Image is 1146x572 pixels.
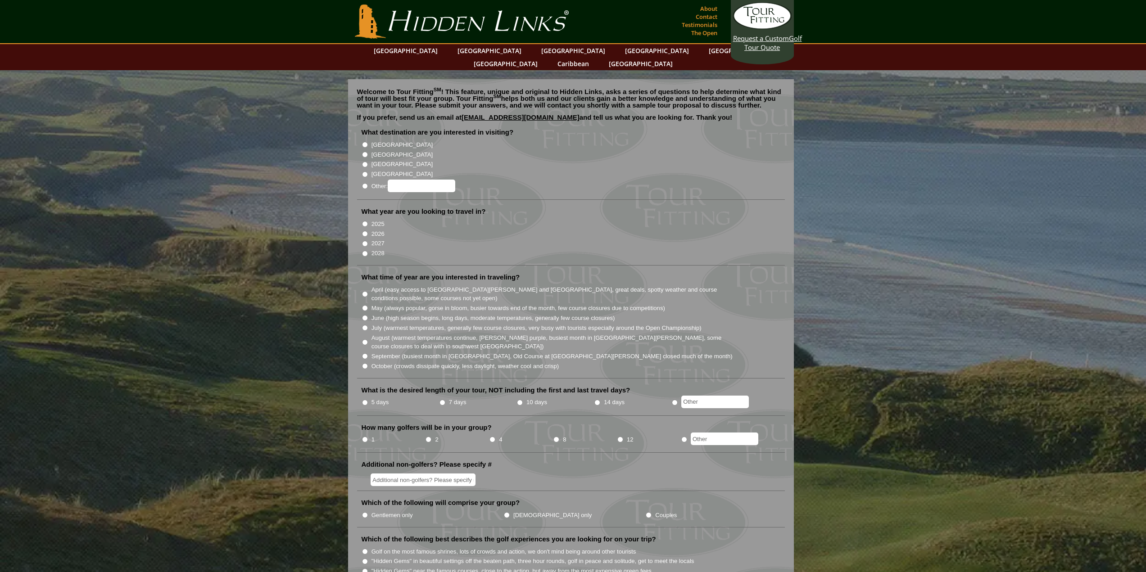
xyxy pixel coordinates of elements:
[362,386,630,395] label: What is the desired length of your tour, NOT including the first and last travel days?
[371,398,389,407] label: 5 days
[362,207,486,216] label: What year are you looking to travel in?
[627,435,634,444] label: 12
[388,180,455,192] input: Other:
[371,473,476,486] input: Additional non-golfers? Please specify #
[371,304,665,313] label: May (always popular, gorse in bloom, busier towards end of the month, few course closures due to ...
[371,285,734,303] label: April (easy access to [GEOGRAPHIC_DATA][PERSON_NAME] and [GEOGRAPHIC_DATA], great deals, spotty w...
[693,10,720,23] a: Contact
[733,2,792,52] a: Request a CustomGolf Tour Quote
[371,435,375,444] label: 1
[526,398,547,407] label: 10 days
[371,239,385,248] label: 2027
[371,333,734,351] label: August (warmest temperatures continue, [PERSON_NAME] purple, busiest month in [GEOGRAPHIC_DATA][P...
[362,460,492,469] label: Additional non-golfers? Please specify #
[371,362,559,371] label: October (crowds dissipate quickly, less daylight, weather cool and crisp)
[362,128,514,137] label: What destination are you interested in visiting?
[371,547,636,556] label: Golf on the most famous shrines, lots of crowds and action, we don't mind being around other tour...
[357,114,785,127] p: If you prefer, send us an email at and tell us what you are looking for. Thank you!
[499,435,502,444] label: 4
[362,498,520,507] label: Which of the following will comprise your group?
[604,398,625,407] label: 14 days
[371,140,433,149] label: [GEOGRAPHIC_DATA]
[453,44,526,57] a: [GEOGRAPHIC_DATA]
[371,511,413,520] label: Gentlemen only
[704,44,777,57] a: [GEOGRAPHIC_DATA]
[679,18,720,31] a: Testimonials
[733,34,789,43] span: Request a Custom
[369,44,442,57] a: [GEOGRAPHIC_DATA]
[371,230,385,239] label: 2026
[371,314,615,323] label: June (high season begins, long days, moderate temperatures, generally few course closures)
[371,170,433,179] label: [GEOGRAPHIC_DATA]
[371,249,385,258] label: 2028
[655,511,677,520] label: Couples
[563,435,566,444] label: 8
[371,160,433,169] label: [GEOGRAPHIC_DATA]
[435,435,439,444] label: 2
[494,94,501,99] sup: SM
[362,423,492,432] label: How many golfers will be in your group?
[553,57,593,70] a: Caribbean
[537,44,610,57] a: [GEOGRAPHIC_DATA]
[621,44,693,57] a: [GEOGRAPHIC_DATA]
[513,511,592,520] label: [DEMOGRAPHIC_DATA] only
[371,180,455,192] label: Other:
[449,398,467,407] label: 7 days
[362,273,520,282] label: What time of year are you interested in traveling?
[462,113,580,121] a: [EMAIL_ADDRESS][DOMAIN_NAME]
[371,557,694,566] label: "Hidden Gems" in beautiful settings off the beaten path, three hour rounds, golf in peace and sol...
[371,150,433,159] label: [GEOGRAPHIC_DATA]
[434,87,441,92] sup: SM
[371,220,385,229] label: 2025
[357,88,785,108] p: Welcome to Tour Fitting ! This feature, unique and original to Hidden Links, asks a series of que...
[698,2,720,15] a: About
[691,432,758,445] input: Other
[469,57,542,70] a: [GEOGRAPHIC_DATA]
[681,396,749,408] input: Other
[604,57,677,70] a: [GEOGRAPHIC_DATA]
[689,27,720,39] a: The Open
[371,324,702,333] label: July (warmest temperatures, generally few course closures, very busy with tourists especially aro...
[371,352,733,361] label: September (busiest month in [GEOGRAPHIC_DATA], Old Course at [GEOGRAPHIC_DATA][PERSON_NAME] close...
[362,535,656,544] label: Which of the following best describes the golf experiences you are looking for on your trip?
